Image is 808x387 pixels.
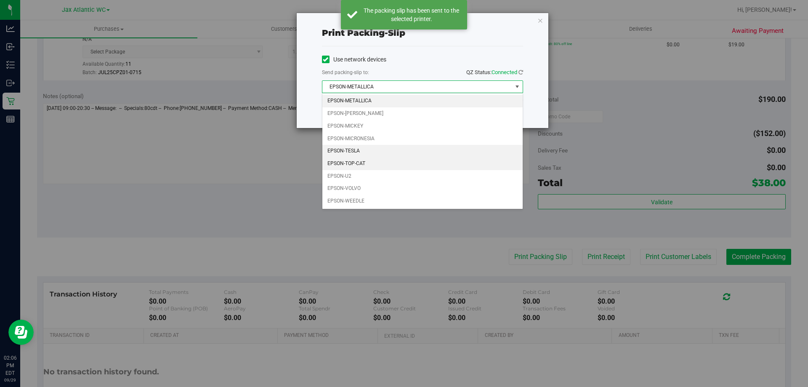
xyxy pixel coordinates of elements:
[322,157,523,170] li: EPSON-TOP-CAT
[512,81,522,93] span: select
[466,69,523,75] span: QZ Status:
[362,6,461,23] div: The packing slip has been sent to the selected printer.
[322,120,523,133] li: EPSON-MICKEY
[322,145,523,157] li: EPSON-TESLA
[322,28,405,38] span: Print packing-slip
[322,81,512,93] span: EPSON-METALLICA
[322,69,369,76] label: Send packing-slip to:
[322,182,523,195] li: EPSON-VOLVO
[322,107,523,120] li: EPSON-[PERSON_NAME]
[8,320,34,345] iframe: Resource center
[322,195,523,208] li: EPSON-WEEDLE
[492,69,517,75] span: Connected
[322,170,523,183] li: EPSON-U2
[322,95,523,107] li: EPSON-METALLICA
[322,55,386,64] label: Use network devices
[322,133,523,145] li: EPSON-MICRONESIA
